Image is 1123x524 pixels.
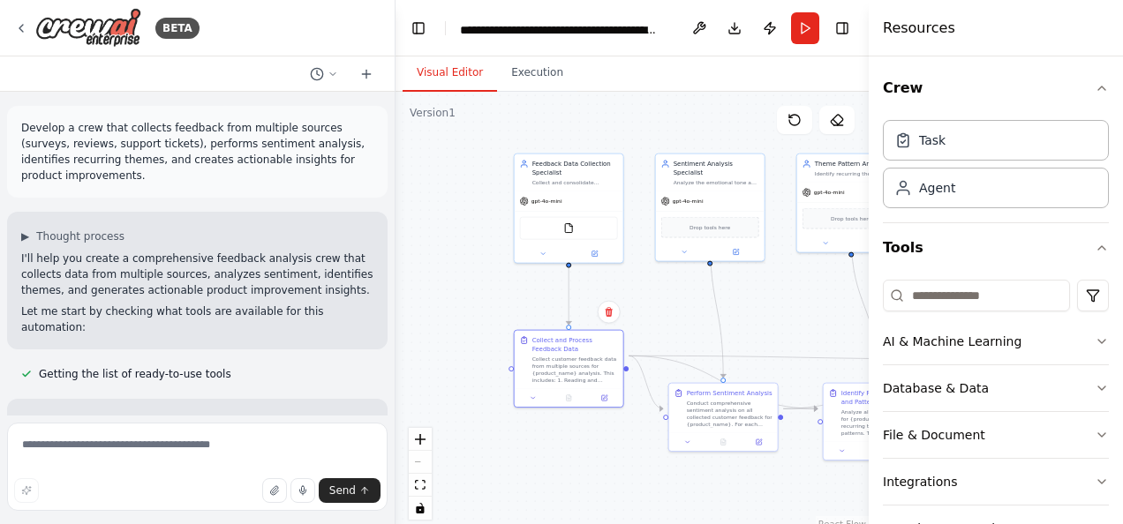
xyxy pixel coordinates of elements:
[883,223,1109,273] button: Tools
[598,301,621,324] button: Delete node
[21,413,373,445] p: Let me search for tools that might be useful for sentiment analysis and data processing:
[883,459,1109,505] button: Integrations
[883,318,1109,364] button: AI & Machine Learning
[460,21,659,34] nav: breadcrumb
[532,160,618,177] div: Feedback Data Collection Specialist
[883,113,1109,222] div: Crew
[303,64,345,85] button: Switch to previous chat
[35,8,141,48] img: Logo
[743,437,773,447] button: Open in side panel
[21,251,373,298] p: I'll help you create a comprehensive feedback analysis crew that collects data from multiple sour...
[14,478,39,503] button: Improve this prompt
[563,223,574,234] img: FileReadTool
[262,478,287,503] button: Upload files
[841,408,927,437] div: Analyze all customer feedback for {product_name} to identify recurring themes, topics, and patter...
[673,198,704,205] span: gpt-4o-mini
[39,367,231,381] span: Getting the list of ready-to-use tools
[668,383,779,453] div: Perform Sentiment AnalysisConduct comprehensive sentiment analysis on all collected customer feed...
[21,303,373,335] p: Let me start by checking what tools are available for this automation:
[655,153,765,262] div: Sentiment Analysis SpecialistAnalyze the emotional tone and sentiment of customer feedback for {p...
[290,478,315,503] button: Click to speak your automation idea
[155,18,200,39] div: BETA
[514,330,624,408] div: Collect and Process Feedback DataCollect customer feedback data from multiple sources for {produc...
[883,64,1109,113] button: Crew
[883,412,1109,458] button: File & Document
[531,198,562,205] span: gpt-4o-mini
[410,106,456,120] div: Version 1
[705,236,727,378] g: Edge from 9f417865-04d8-4f52-bfd9-416ec672914b to b2036a25-93d7-453f-927e-287700976be8
[783,404,818,413] g: Edge from b2036a25-93d7-453f-927e-287700976be8 to 2605939f-f5b5-43ca-b2c8-8b8023579ba2
[815,170,901,177] div: Identify recurring themes, topics, and patterns in customer feedback for {product_name}. Extract ...
[859,445,896,456] button: No output available
[21,120,373,183] p: Develop a crew that collects feedback from multiple sources (surveys, reviews, support tickets), ...
[21,229,29,243] span: ▶
[841,389,927,407] div: Identify Recurring Themes and Patterns
[403,55,497,92] button: Visual Editor
[883,18,955,39] h4: Resources
[919,179,955,197] div: Agent
[919,131,946,149] div: Task
[629,351,972,363] g: Edge from 3faaddee-bb3e-47aa-ad7e-173e921b4076 to 898dd021-ac5e-4a1c-8490-eca358334d21
[532,336,618,354] div: Collect and Process Feedback Data
[532,179,618,186] div: Collect and consolidate customer feedback from multiple data sources including CSV files with sur...
[674,179,759,186] div: Analyze the emotional tone and sentiment of customer feedback for {product_name}, categorizing ea...
[406,16,431,41] button: Hide left sidebar
[690,223,730,232] span: Drop tools here
[629,351,663,413] g: Edge from 3faaddee-bb3e-47aa-ad7e-173e921b4076 to b2036a25-93d7-453f-927e-287700976be8
[532,356,618,384] div: Collect customer feedback data from multiple sources for {product_name} analysis. This includes: ...
[852,238,902,249] button: Open in side panel
[705,437,742,447] button: No output available
[815,160,901,168] div: Theme Pattern Analyst
[711,247,761,258] button: Open in side panel
[319,478,381,503] button: Send
[796,153,907,253] div: Theme Pattern AnalystIdentify recurring themes, topics, and patterns in customer feedback for {pr...
[409,428,432,520] div: React Flow controls
[21,229,124,243] button: ▶Thought process
[883,365,1109,411] button: Database & Data
[569,249,620,259] button: Open in side panel
[409,474,432,497] button: fit view
[883,426,985,444] div: File & Document
[883,379,989,397] div: Database & Data
[550,393,587,403] button: No output available
[352,64,381,85] button: Start a new chat
[814,189,845,196] span: gpt-4o-mini
[564,236,573,325] g: Edge from 46c8aabd-4bab-4872-85ce-31c3770c7ac2 to 3faaddee-bb3e-47aa-ad7e-173e921b4076
[883,333,1021,350] div: AI & Machine Learning
[589,393,619,403] button: Open in side panel
[831,214,871,223] span: Drop tools here
[830,16,855,41] button: Hide right sidebar
[687,389,773,398] div: Perform Sentiment Analysis
[823,383,933,461] div: Identify Recurring Themes and PatternsAnalyze all customer feedback for {product_name} to identif...
[329,483,356,498] span: Send
[883,473,957,490] div: Integrations
[687,400,773,428] div: Conduct comprehensive sentiment analysis on all collected customer feedback for {product_name}. F...
[514,153,624,264] div: Feedback Data Collection SpecialistCollect and consolidate customer feedback from multiple data s...
[409,497,432,520] button: toggle interactivity
[409,428,432,451] button: zoom in
[36,229,124,243] span: Thought process
[497,55,577,92] button: Execution
[674,160,759,177] div: Sentiment Analysis Specialist
[783,355,972,413] g: Edge from b2036a25-93d7-453f-927e-287700976be8 to 898dd021-ac5e-4a1c-8490-eca358334d21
